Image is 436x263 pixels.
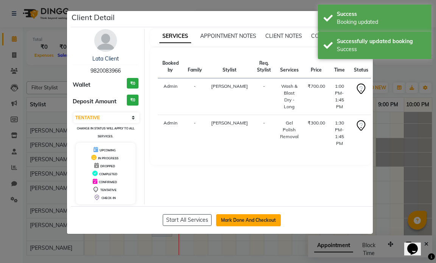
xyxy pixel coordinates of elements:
[99,172,117,176] span: COMPLETED
[207,55,252,78] th: Stylist
[73,97,117,106] span: Deposit Amount
[276,55,303,78] th: Services
[330,78,349,115] td: 1:00 PM-1:45 PM
[216,214,281,226] button: Mark Done And Checkout
[252,115,276,152] td: -
[127,95,139,106] h3: ₹0
[265,33,302,39] span: CLIENT NOTES
[337,18,426,26] div: Booking updated
[94,29,117,52] img: avatar
[163,214,212,226] button: Start All Services
[308,83,325,90] div: ₹700.00
[99,180,117,184] span: CONFIRMED
[158,115,183,152] td: Admin
[77,126,134,138] small: Change in status will apply to all services.
[211,120,248,126] span: [PERSON_NAME]
[92,55,119,62] a: Lata Client
[183,115,207,152] td: -
[337,45,426,53] div: Success
[330,115,349,152] td: 1:30 PM-1:45 PM
[311,33,350,39] span: CONSUMPTION
[337,37,426,45] div: Successfully updated booking
[280,120,299,140] div: Gel Polish Removal
[158,55,183,78] th: Booked by
[72,12,115,23] h5: Client Detail
[349,55,373,78] th: Status
[330,55,349,78] th: Time
[200,33,256,39] span: APPOINTMENT NOTES
[100,148,116,152] span: UPCOMING
[308,120,325,126] div: ₹300.00
[337,10,426,18] div: Success
[252,78,276,115] td: -
[404,233,428,255] iframe: chat widget
[252,55,276,78] th: Req. Stylist
[280,83,299,110] div: Wash & Blast Dry - Long
[101,196,116,200] span: CHECK-IN
[159,30,191,43] span: SERVICES
[98,156,118,160] span: IN PROGRESS
[183,78,207,115] td: -
[90,67,121,74] span: 9820083966
[158,78,183,115] td: Admin
[303,55,330,78] th: Price
[73,81,90,89] span: Wallet
[127,78,139,89] h3: ₹0
[100,164,115,168] span: DROPPED
[211,83,248,89] span: [PERSON_NAME]
[183,55,207,78] th: Family
[100,188,117,192] span: TENTATIVE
